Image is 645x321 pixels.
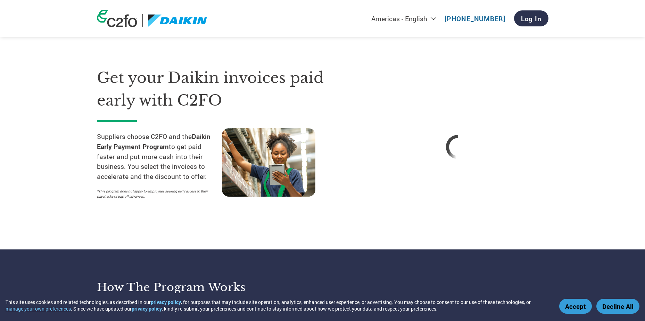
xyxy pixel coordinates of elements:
[97,132,210,151] strong: Daikin Early Payment Program
[6,299,549,312] div: This site uses cookies and related technologies, as described in our , for purposes that may incl...
[97,67,347,112] h1: Get your Daikin invoices paid early with C2FO
[596,299,639,314] button: Decline All
[6,305,71,312] button: manage your own preferences
[514,10,548,26] a: Log In
[97,10,137,27] img: c2fo logo
[97,189,215,199] p: *This program does not apply to employees seeking early access to their paychecks or payroll adva...
[559,299,592,314] button: Accept
[151,299,181,305] a: privacy policy
[132,305,162,312] a: privacy policy
[445,14,505,23] a: [PHONE_NUMBER]
[222,128,315,197] img: supply chain worker
[97,280,314,294] h3: How the program works
[97,132,222,182] p: Suppliers choose C2FO and the to get paid faster and put more cash into their business. You selec...
[148,14,208,27] img: Daikin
